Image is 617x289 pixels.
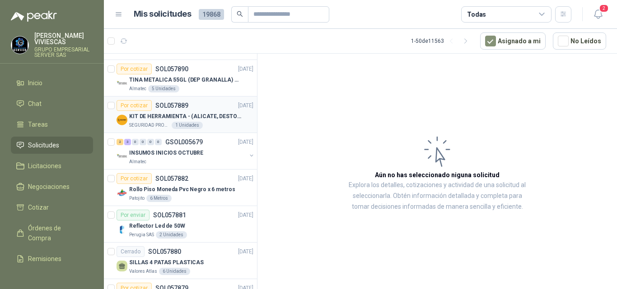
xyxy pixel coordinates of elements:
[34,32,93,45] p: [PERSON_NAME] VIVIESCAS
[117,78,127,89] img: Company Logo
[237,11,243,17] span: search
[117,173,152,184] div: Por cotizar
[11,116,93,133] a: Tareas
[28,119,48,129] span: Tareas
[117,115,127,125] img: Company Logo
[11,178,93,195] a: Negociaciones
[153,212,186,218] p: SOL057881
[129,76,242,84] p: TINA METALICA 55GL (DEP GRANALLA) CON TAPA
[11,250,93,267] a: Remisiones
[129,112,242,121] p: KIT DE HERRAMIENTA - (ALICATE, DESTORNILLADOR,LLAVE DE EXPANSION, CRUCETA,LLAVE FIJA)
[28,202,49,212] span: Cotizar
[238,138,253,147] p: [DATE]
[155,66,188,72] p: SOL057890
[480,32,546,50] button: Asignado a mi
[553,32,606,50] button: No Leídos
[238,248,253,256] p: [DATE]
[129,195,145,202] p: Patojito
[28,223,84,243] span: Órdenes de Compra
[155,175,188,182] p: SOL057882
[199,9,224,20] span: 19868
[28,161,61,171] span: Licitaciones
[129,158,146,165] p: Almatec
[411,34,473,48] div: 1 - 50 de 11563
[375,170,500,180] h3: Aún no has seleccionado niguna solicitud
[124,139,131,145] div: 3
[129,231,154,239] p: Perugia SAS
[11,137,93,154] a: Solicitudes
[348,180,527,212] p: Explora los detalles, cotizaciones y actividad de una solicitud al seleccionarla. Obtén informaci...
[590,6,606,23] button: 2
[117,224,127,235] img: Company Logo
[11,95,93,112] a: Chat
[129,268,157,275] p: Valores Atlas
[117,100,152,111] div: Por cotizar
[117,137,255,165] a: 2 3 0 0 0 0 GSOL005679[DATE] Company LogoINSUMOS INICIOS OCTUBREAlmatec
[11,157,93,174] a: Licitaciones
[117,246,145,257] div: Cerrado
[104,243,257,279] a: CerradoSOL057880[DATE] SILLAS 4 PATAS PLASTICASValores Atlas6 Unidades
[129,149,203,157] p: INSUMOS INICIOS OCTUBRE
[129,222,185,230] p: Reflector Led de 50W
[467,9,486,19] div: Todas
[238,174,253,183] p: [DATE]
[28,254,61,264] span: Remisiones
[146,195,172,202] div: 6 Metros
[155,139,162,145] div: 0
[129,185,235,194] p: Rollo Piso Moneda Pvc Negro x 6 metros
[117,64,152,74] div: Por cotizar
[129,258,204,267] p: SILLAS 4 PATAS PLASTICAS
[238,101,253,110] p: [DATE]
[28,78,42,88] span: Inicio
[117,151,127,162] img: Company Logo
[156,231,187,239] div: 2 Unidades
[104,206,257,243] a: Por enviarSOL057881[DATE] Company LogoReflector Led de 50WPerugia SAS2 Unidades
[28,99,42,109] span: Chat
[129,85,146,92] p: Almatec
[172,122,203,129] div: 1 Unidades
[11,199,93,216] a: Cotizar
[155,102,188,109] p: SOL057889
[159,268,190,275] div: 6 Unidades
[117,139,123,145] div: 2
[104,60,257,96] a: Por cotizarSOL057890[DATE] Company LogoTINA METALICA 55GL (DEP GRANALLA) CON TAPAAlmatec5 Unidades
[117,188,127,198] img: Company Logo
[147,139,154,145] div: 0
[104,170,257,206] a: Por cotizarSOL057882[DATE] Company LogoRollo Piso Moneda Pvc Negro x 6 metrosPatojito6 Metros
[148,85,179,92] div: 5 Unidades
[104,96,257,133] a: Por cotizarSOL057889[DATE] Company LogoKIT DE HERRAMIENTA - (ALICATE, DESTORNILLADOR,LLAVE DE EXP...
[28,140,59,150] span: Solicitudes
[599,4,609,13] span: 2
[148,248,181,255] p: SOL057880
[165,139,203,145] p: GSOL005679
[238,211,253,220] p: [DATE]
[11,220,93,247] a: Órdenes de Compra
[11,11,57,22] img: Logo peakr
[117,210,150,220] div: Por enviar
[238,65,253,73] p: [DATE]
[129,122,170,129] p: SEGURIDAD PROVISER LTDA
[28,182,70,192] span: Negociaciones
[132,139,139,145] div: 0
[11,74,93,92] a: Inicio
[134,8,192,21] h1: Mis solicitudes
[140,139,146,145] div: 0
[11,37,28,54] img: Company Logo
[34,47,93,58] p: GRUPO EMPRESARIAL SERVER SAS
